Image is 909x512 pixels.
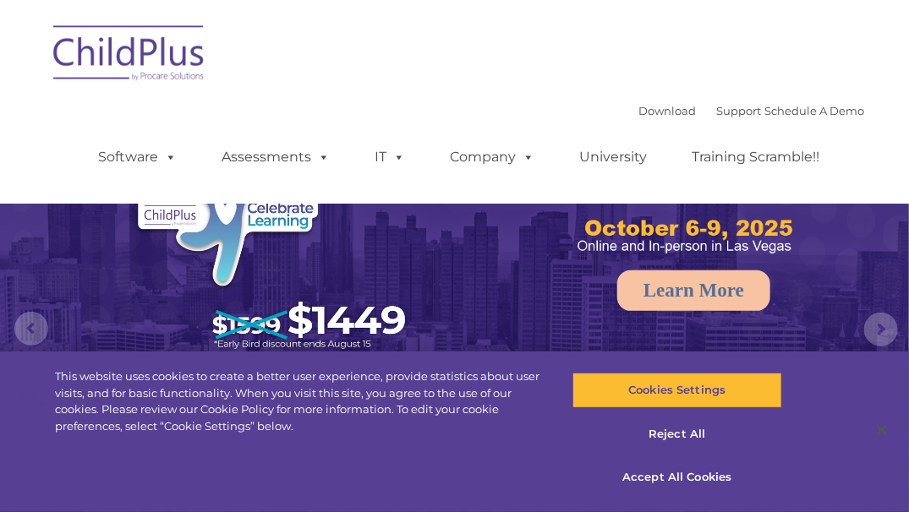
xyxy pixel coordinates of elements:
button: Cookies Settings [572,373,781,408]
a: Download [639,104,697,117]
a: Company [434,140,552,174]
a: IT [359,140,423,174]
a: Learn More [617,270,770,311]
a: University [563,140,665,174]
img: ChildPlus by Procare Solutions [45,14,214,98]
button: Close [863,411,901,449]
div: This website uses cookies to create a better user experience, provide statistics about user visit... [55,368,545,434]
font: | [639,104,865,117]
a: Training Scramble!! [676,140,837,174]
a: Software [82,140,194,174]
a: Schedule A Demo [765,104,865,117]
button: Reject All [572,417,781,452]
a: Support [717,104,762,117]
button: Accept All Cookies [572,460,781,495]
a: Assessments [205,140,348,174]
